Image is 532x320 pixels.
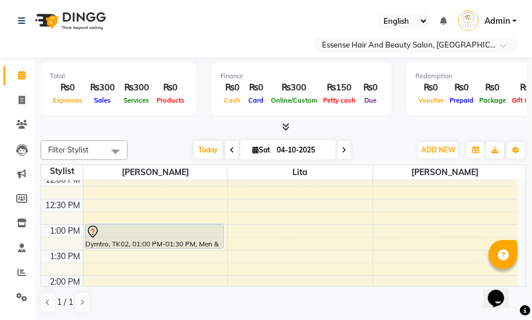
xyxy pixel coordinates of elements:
span: Voucher [415,96,447,104]
span: Due [361,96,379,104]
span: 1 / 1 [57,296,73,308]
img: Admin [458,10,479,31]
input: 2025-10-04 [273,141,331,159]
div: ₨0 [50,81,85,94]
div: 2:00 PM [48,276,83,288]
span: Expenses [50,96,85,104]
span: Online/Custom [268,96,320,104]
img: logo [30,5,109,37]
span: Prepaid [447,96,476,104]
div: ₨0 [244,81,268,94]
button: ADD NEW [418,142,458,158]
div: ₨150 [320,81,359,94]
span: ADD NEW [421,146,455,154]
div: 12:30 PM [44,199,83,212]
span: Petty cash [320,96,359,104]
div: 12:00 PM [44,174,83,186]
div: 1:00 PM [48,225,83,237]
div: Total [50,71,187,81]
div: ₨0 [447,81,476,94]
div: ₨300 [120,81,154,94]
div: ₨0 [154,81,187,94]
div: ₨300 [85,81,120,94]
div: ₨0 [359,81,382,94]
span: Filter Stylist [48,145,89,154]
div: Dymtro, TK02, 01:00 PM-01:30 PM, Men & Kid Cut [85,224,223,248]
div: ₨300 [268,81,320,94]
span: Today [194,141,223,159]
span: Sales [91,96,114,104]
div: Stylist [41,165,83,177]
span: Package [476,96,509,104]
span: Cash [222,96,244,104]
span: Sat [249,146,273,154]
div: 1:30 PM [48,250,83,263]
span: [PERSON_NAME] [373,165,517,180]
span: Admin [484,15,510,27]
span: [PERSON_NAME] [84,165,228,180]
div: ₨0 [220,81,244,94]
div: Finance [220,71,382,81]
span: Products [154,96,187,104]
iframe: chat widget [483,274,520,308]
span: Lita [228,165,372,180]
span: Card [246,96,267,104]
div: ₨0 [415,81,447,94]
span: Services [121,96,153,104]
div: ₨0 [476,81,509,94]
